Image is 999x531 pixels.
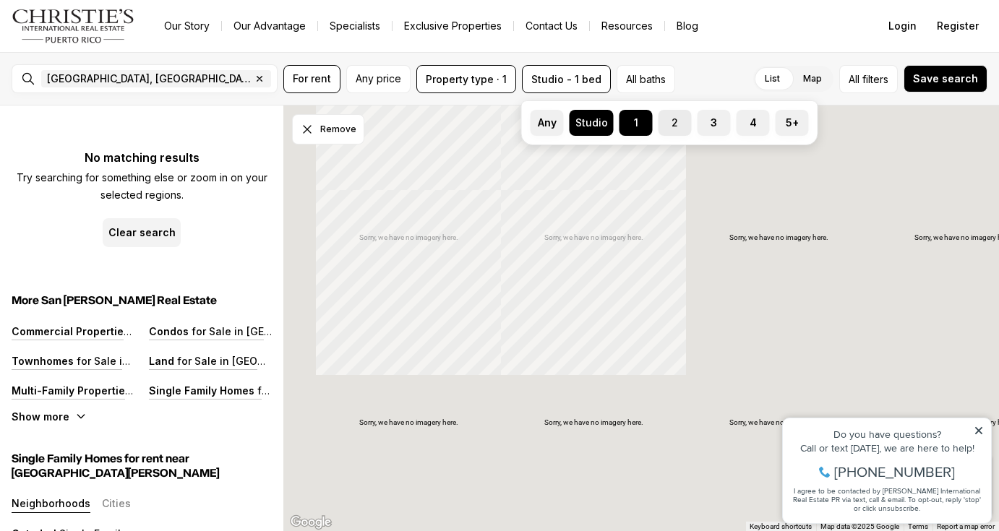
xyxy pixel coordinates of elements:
[416,65,516,93] button: Property type · 1
[18,89,206,116] span: I agree to be contacted by [PERSON_NAME] International Real Estate PR via text, call & email. To ...
[590,16,664,36] a: Resources
[849,72,859,87] span: All
[665,16,710,36] a: Blog
[108,227,176,238] p: Clear search
[174,355,417,367] p: for Sale in [GEOGRAPHIC_DATA][PERSON_NAME]
[12,410,87,423] button: Show more
[12,498,90,513] button: Neighborhoods
[792,66,833,92] label: Map
[15,33,209,43] div: Do you have questions?
[12,452,272,480] h5: Single Family Homes for rent near [GEOGRAPHIC_DATA][PERSON_NAME]
[839,65,898,93] button: Allfilters
[514,16,589,36] button: Contact Us
[937,20,979,32] span: Register
[776,110,809,136] label: 5+
[293,73,331,85] span: For rent
[888,20,917,32] span: Login
[12,384,374,397] a: Multi-Family Properties for Sale in [GEOGRAPHIC_DATA][PERSON_NAME]
[346,65,411,93] button: Any price
[292,114,364,144] button: Dismiss drawing
[149,325,189,337] p: Condos
[737,110,770,136] label: 4
[149,355,174,367] p: Land
[12,325,132,337] p: Commercial Properties
[522,65,611,93] button: Studio - 1 bed
[283,65,340,93] button: For rent
[12,152,272,163] p: No matching results
[12,169,272,204] p: Try searching for something else or zoom in on your selected regions.
[12,293,272,308] h5: More San [PERSON_NAME] Real Estate
[189,325,432,337] p: for Sale in [GEOGRAPHIC_DATA][PERSON_NAME]
[254,384,497,397] p: for Sale in [GEOGRAPHIC_DATA][PERSON_NAME]
[149,355,417,367] a: Land for Sale in [GEOGRAPHIC_DATA][PERSON_NAME]
[753,66,792,92] label: List
[47,73,251,85] span: [GEOGRAPHIC_DATA], [GEOGRAPHIC_DATA], [GEOGRAPHIC_DATA]
[74,355,317,367] p: for Sale in [GEOGRAPHIC_DATA][PERSON_NAME]
[12,355,317,367] a: Townhomes for Sale in [GEOGRAPHIC_DATA][PERSON_NAME]
[617,65,675,93] button: All baths
[12,355,74,367] p: Townhomes
[393,16,513,36] a: Exclusive Properties
[149,384,254,397] p: Single Family Homes
[356,73,401,85] span: Any price
[149,384,497,397] a: Single Family Homes for Sale in [GEOGRAPHIC_DATA][PERSON_NAME]
[15,46,209,56] div: Call or text [DATE], we are here to help!
[318,16,392,36] a: Specialists
[619,110,653,136] label: 1
[222,16,317,36] a: Our Advantage
[153,16,221,36] a: Our Story
[59,68,180,82] span: [PHONE_NUMBER]
[531,110,564,136] label: Any
[12,325,372,337] a: Commercial Properties for Sale in [GEOGRAPHIC_DATA][PERSON_NAME]
[880,12,925,40] button: Login
[570,110,614,136] label: Studio
[862,72,888,87] span: filters
[12,384,133,397] p: Multi-Family Properties
[928,12,987,40] button: Register
[12,9,135,43] img: logo
[102,498,131,513] button: Cities
[659,110,692,136] label: 2
[698,110,731,136] label: 3
[913,73,978,85] span: Save search
[149,325,432,337] a: Condos for Sale in [GEOGRAPHIC_DATA][PERSON_NAME]
[103,218,181,247] button: Clear search
[904,65,987,92] button: Save search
